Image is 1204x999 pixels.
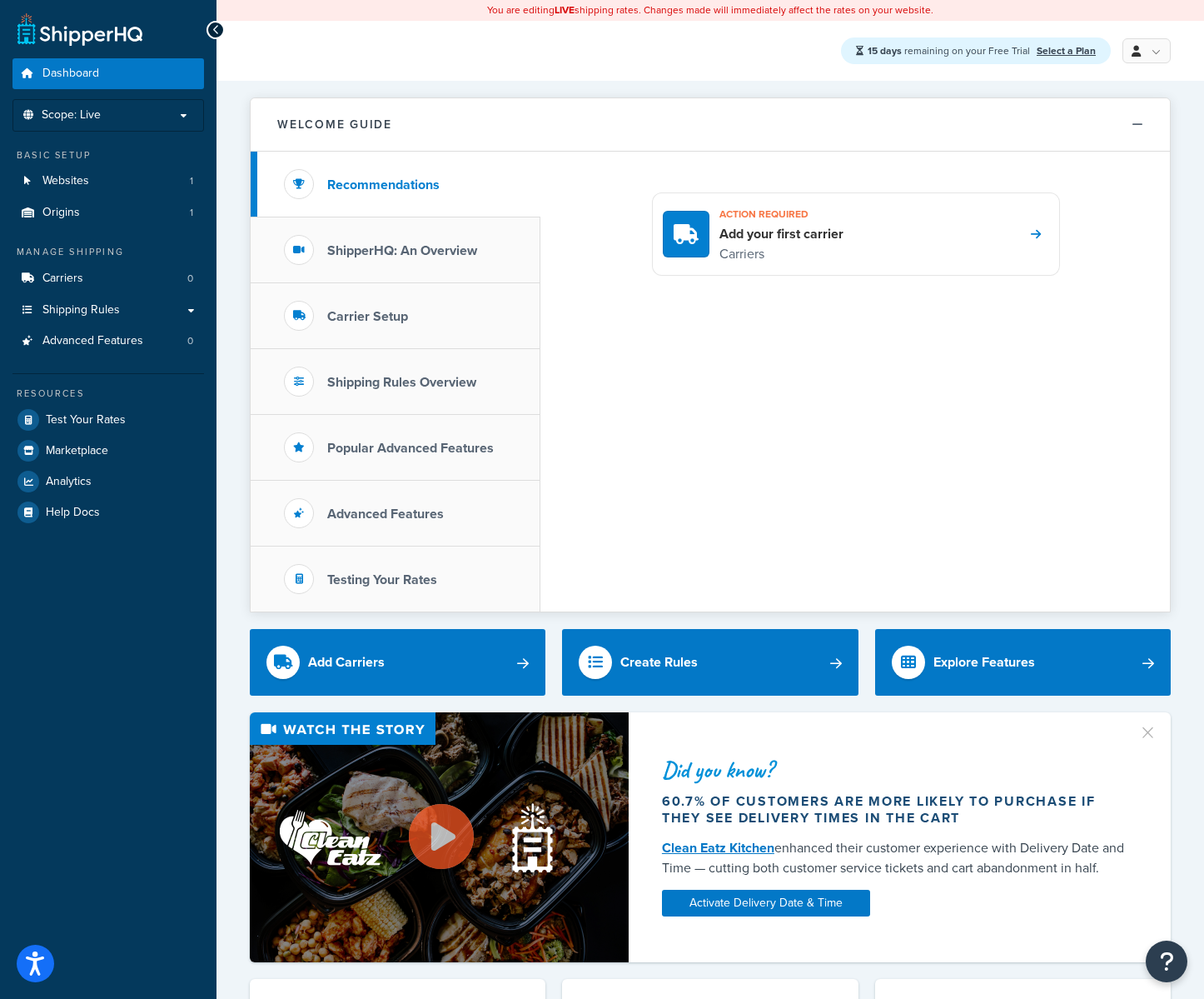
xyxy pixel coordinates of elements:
[875,629,1171,696] a: Explore Features
[187,334,193,348] span: 0
[1037,43,1096,58] a: Select a Plan
[12,326,204,357] a: Advanced Features0
[308,651,385,674] div: Add Carriers
[327,177,440,192] h3: Recommendations
[662,758,1131,782] div: Did you know?
[562,629,858,696] a: Create Rules
[187,272,193,286] span: 0
[1146,941,1187,982] button: Open Resource Center
[42,67,99,81] span: Dashboard
[12,166,204,197] a: Websites1
[46,475,92,489] span: Analytics
[12,326,204,357] li: Advanced Features
[12,263,204,294] li: Carriers
[12,497,204,527] a: Help Docs
[868,43,902,58] strong: 15 days
[190,174,193,188] span: 1
[42,303,120,317] span: Shipping Rules
[42,334,143,348] span: Advanced Features
[12,467,204,497] a: Analytics
[42,108,101,122] span: Scope: Live
[251,98,1170,152] button: Welcome Guide
[42,206,80,220] span: Origins
[12,387,204,401] div: Resources
[719,203,843,225] h3: Action required
[12,263,204,294] a: Carriers0
[46,506,100,520] span: Help Docs
[46,413,126,427] span: Test Your Rates
[42,272,83,286] span: Carriers
[662,890,870,917] a: Activate Delivery Date & Time
[12,197,204,228] a: Origins1
[327,507,444,522] h3: Advanced Features
[327,572,437,587] h3: Testing Your Rates
[12,436,204,466] a: Marketplace
[12,148,204,162] div: Basic Setup
[327,441,494,456] h3: Popular Advanced Features
[719,243,843,265] p: Carriers
[327,309,408,324] h3: Carrier Setup
[620,651,698,674] div: Create Rules
[662,838,1131,878] div: enhanced their customer experience with Delivery Date and Time — cutting both customer service ti...
[12,405,204,435] a: Test Your Rates
[719,225,843,243] h4: Add your first carrier
[277,118,392,131] h2: Welcome Guide
[12,197,204,228] li: Origins
[190,206,193,220] span: 1
[12,295,204,326] a: Shipping Rules
[12,245,204,259] div: Manage Shipping
[868,43,1032,58] span: remaining on your Free Trial
[662,793,1131,827] div: 60.7% of customers are more likely to purchase if they see delivery times in the cart
[46,444,108,458] span: Marketplace
[250,629,545,696] a: Add Carriers
[327,375,476,390] h3: Shipping Rules Overview
[555,2,575,17] b: LIVE
[933,651,1035,674] div: Explore Features
[250,712,629,962] img: Video thumbnail
[327,243,477,258] h3: ShipperHQ: An Overview
[662,838,774,857] a: Clean Eatz Kitchen
[12,58,204,89] a: Dashboard
[42,174,89,188] span: Websites
[12,166,204,197] li: Websites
